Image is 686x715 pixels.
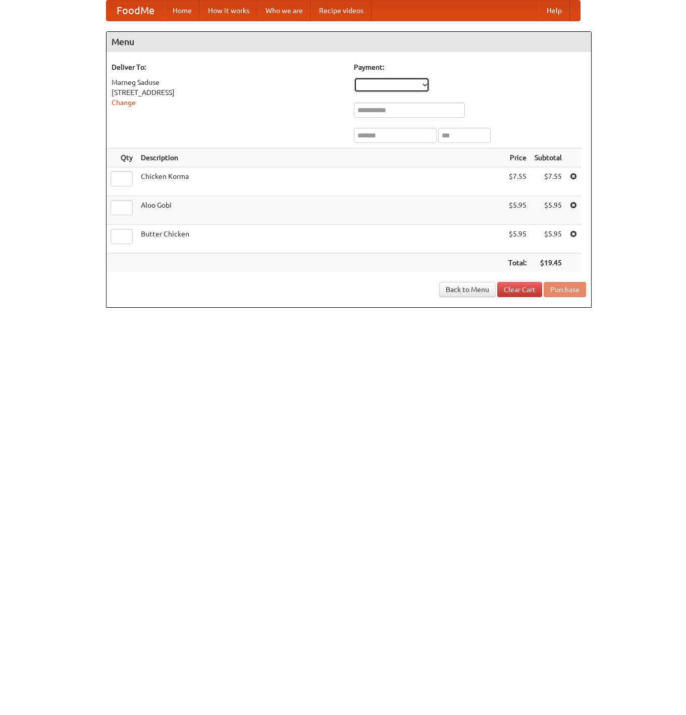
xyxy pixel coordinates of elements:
a: Who we are [257,1,311,21]
td: Butter Chicken [137,225,504,254]
h4: Menu [107,32,591,52]
td: $5.95 [504,196,531,225]
td: $5.95 [531,225,566,254]
td: $7.55 [504,167,531,196]
th: Total: [504,254,531,272]
a: Home [165,1,200,21]
th: Description [137,149,504,167]
button: Purchase [544,282,586,297]
th: $19.45 [531,254,566,272]
td: $7.55 [531,167,566,196]
th: Price [504,149,531,167]
th: Qty [107,149,137,167]
a: Change [112,99,136,107]
div: [STREET_ADDRESS] [112,87,344,98]
td: Aloo Gobi [137,196,504,225]
a: Clear Cart [497,282,542,297]
a: Back to Menu [439,282,496,297]
td: $5.95 [504,225,531,254]
a: How it works [200,1,257,21]
h5: Payment: [354,62,586,72]
h5: Deliver To: [112,62,344,72]
a: FoodMe [107,1,165,21]
div: Marneg Saduse [112,77,344,87]
th: Subtotal [531,149,566,167]
a: Recipe videos [311,1,372,21]
td: Chicken Korma [137,167,504,196]
a: Help [539,1,570,21]
td: $5.95 [531,196,566,225]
